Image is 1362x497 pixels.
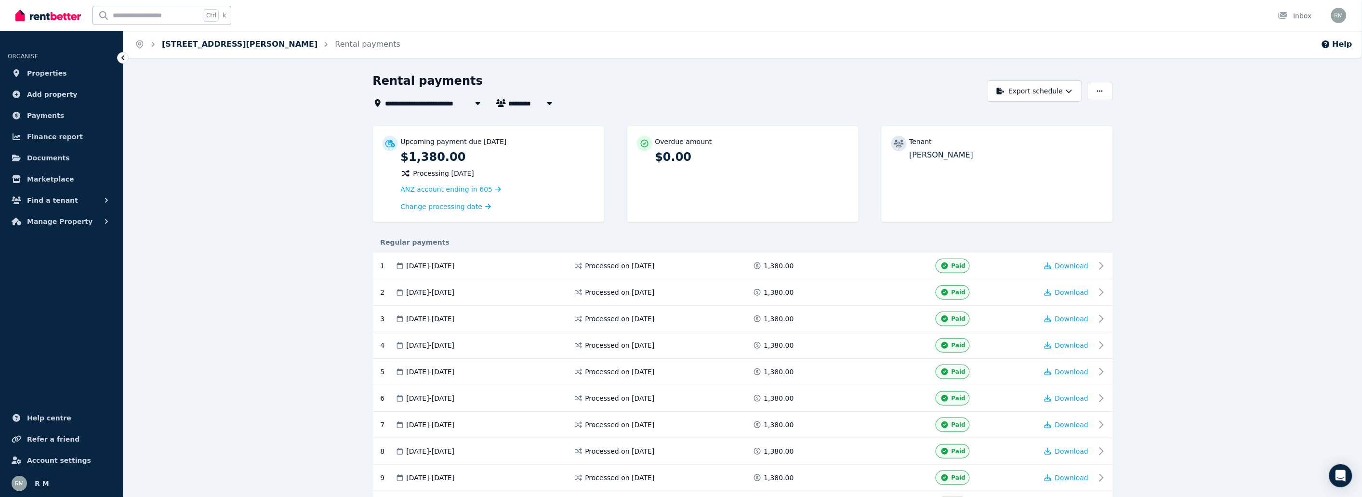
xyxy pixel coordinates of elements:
[764,367,794,377] span: 1,380.00
[8,148,115,168] a: Documents
[764,420,794,430] span: 1,380.00
[27,195,78,206] span: Find a tenant
[1045,473,1089,483] button: Download
[952,394,965,402] span: Paid
[401,202,483,211] span: Change processing date
[1329,464,1352,487] div: Open Intercom Messenger
[952,341,965,349] span: Paid
[407,367,455,377] span: [DATE] - [DATE]
[1055,447,1089,455] span: Download
[910,149,1103,161] p: [PERSON_NAME]
[1045,446,1089,456] button: Download
[1045,420,1089,430] button: Download
[8,170,115,189] a: Marketplace
[8,53,38,60] span: ORGANISE
[27,110,64,121] span: Payments
[8,191,115,210] button: Find a tenant
[27,89,78,100] span: Add property
[1055,368,1089,376] span: Download
[585,314,655,324] span: Processed on [DATE]
[764,288,794,297] span: 1,380.00
[162,39,317,49] a: [STREET_ADDRESS][PERSON_NAME]
[1055,474,1089,482] span: Download
[407,261,455,271] span: [DATE] - [DATE]
[764,340,794,350] span: 1,380.00
[27,131,83,143] span: Finance report
[952,288,965,296] span: Paid
[1045,261,1089,271] button: Download
[223,12,226,19] span: k
[1045,367,1089,377] button: Download
[1055,262,1089,270] span: Download
[1045,393,1089,403] button: Download
[1045,314,1089,324] button: Download
[407,288,455,297] span: [DATE] - [DATE]
[987,80,1082,102] button: Export schedule
[381,471,395,485] div: 9
[8,127,115,146] a: Finance report
[585,367,655,377] span: Processed on [DATE]
[407,393,455,403] span: [DATE] - [DATE]
[952,474,965,482] span: Paid
[27,216,93,227] span: Manage Property
[1321,39,1352,50] button: Help
[585,446,655,456] span: Processed on [DATE]
[1278,11,1312,21] div: Inbox
[8,106,115,125] a: Payments
[413,169,475,178] span: Processing [DATE]
[655,149,849,165] p: $0.00
[381,312,395,326] div: 3
[1055,288,1089,296] span: Download
[401,185,493,193] span: ANZ account ending in 605
[952,315,965,323] span: Paid
[764,473,794,483] span: 1,380.00
[8,408,115,428] a: Help centre
[381,391,395,405] div: 6
[655,137,712,146] p: Overdue amount
[373,73,483,89] h1: Rental payments
[8,64,115,83] a: Properties
[1055,341,1089,349] span: Download
[764,314,794,324] span: 1,380.00
[585,420,655,430] span: Processed on [DATE]
[27,433,79,445] span: Refer a friend
[764,261,794,271] span: 1,380.00
[764,393,794,403] span: 1,380.00
[1055,394,1089,402] span: Download
[401,149,595,165] p: $1,380.00
[123,31,412,58] nav: Breadcrumb
[8,85,115,104] a: Add property
[35,478,49,489] span: R M
[952,421,965,429] span: Paid
[585,473,655,483] span: Processed on [DATE]
[952,447,965,455] span: Paid
[381,418,395,432] div: 7
[407,340,455,350] span: [DATE] - [DATE]
[1045,288,1089,297] button: Download
[1055,315,1089,323] span: Download
[381,259,395,273] div: 1
[585,393,655,403] span: Processed on [DATE]
[407,420,455,430] span: [DATE] - [DATE]
[381,444,395,458] div: 8
[1045,340,1089,350] button: Download
[910,137,932,146] p: Tenant
[27,412,71,424] span: Help centre
[204,9,219,22] span: Ctrl
[27,455,91,466] span: Account settings
[27,152,70,164] span: Documents
[8,212,115,231] button: Manage Property
[407,446,455,456] span: [DATE] - [DATE]
[952,368,965,376] span: Paid
[373,237,1113,247] div: Regular payments
[585,288,655,297] span: Processed on [DATE]
[952,262,965,270] span: Paid
[27,67,67,79] span: Properties
[335,39,400,49] a: Rental payments
[407,473,455,483] span: [DATE] - [DATE]
[585,261,655,271] span: Processed on [DATE]
[401,202,491,211] a: Change processing date
[8,451,115,470] a: Account settings
[12,476,27,491] img: R M
[401,137,507,146] p: Upcoming payment due [DATE]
